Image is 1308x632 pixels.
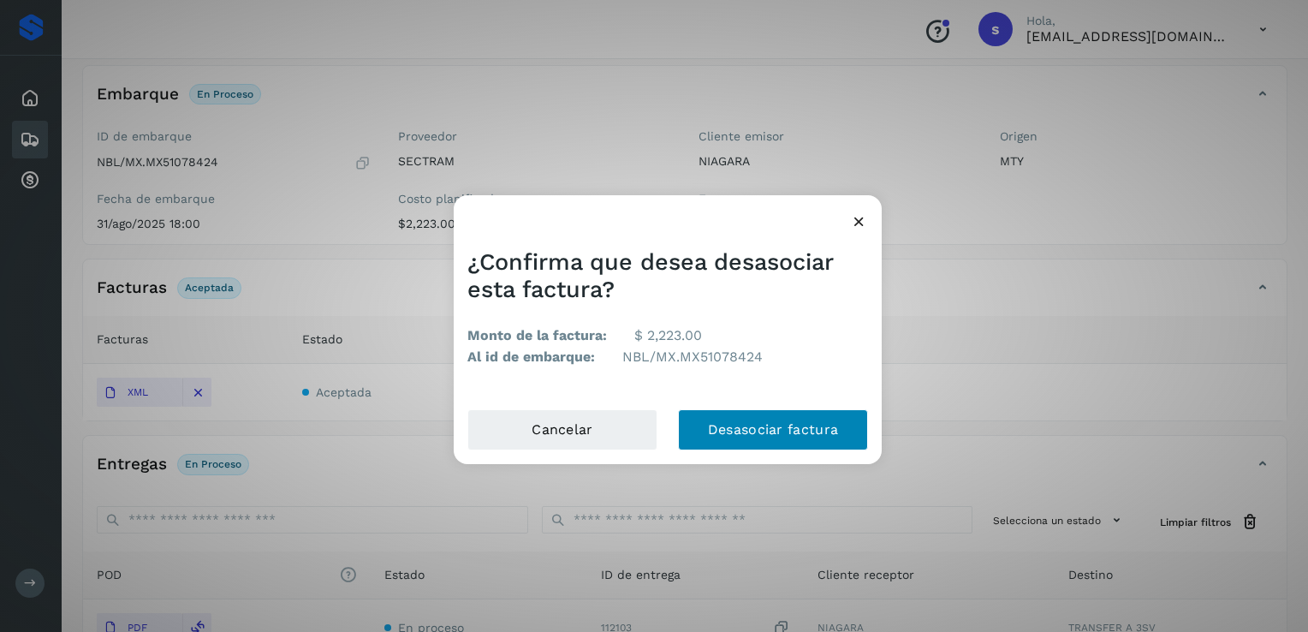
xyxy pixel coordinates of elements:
p: NBL/MX.MX51078424 [622,346,763,368]
span: ¿Confirma que desea desasociar esta factura? [467,248,833,303]
p: $ 2,223.00 [634,325,702,347]
button: Cancelar [467,409,657,450]
b: Monto de la factura: [467,325,607,347]
b: Al id de embarque: [467,346,595,368]
button: Desasociar factura [678,409,868,450]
